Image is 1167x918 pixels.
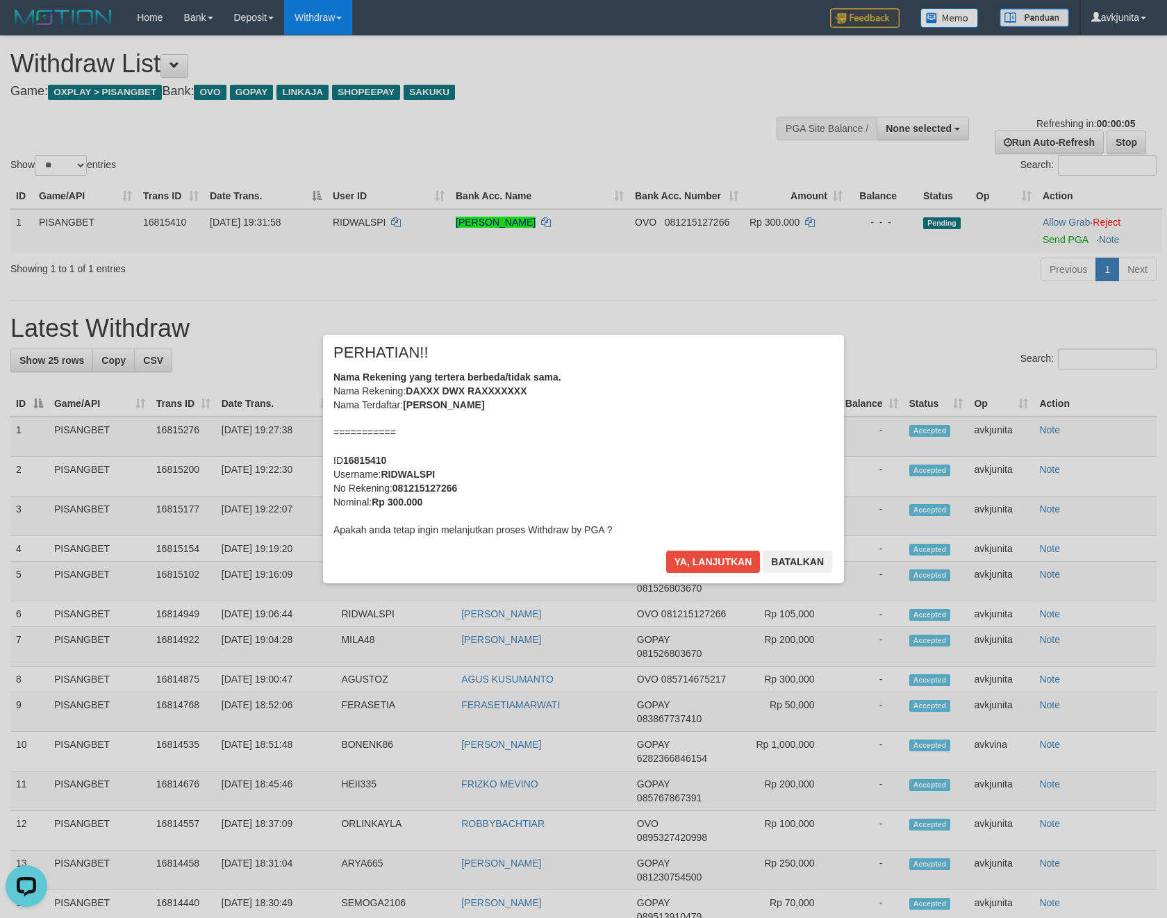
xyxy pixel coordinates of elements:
b: [PERSON_NAME] [403,399,484,410]
b: DAXXX DWX RAXXXXXXX [406,385,527,397]
div: Nama Rekening: Nama Terdaftar: =========== ID Username: No Rekening: Nominal: Apakah anda tetap i... [333,370,834,537]
button: Batalkan [763,551,832,573]
button: Open LiveChat chat widget [6,6,47,47]
b: Rp 300.000 [372,496,422,508]
b: RIDWALSPI [381,469,435,480]
b: Nama Rekening yang tertera berbeda/tidak sama. [333,372,561,383]
span: PERHATIAN!! [333,346,429,360]
b: 081215127266 [392,483,457,494]
button: Ya, lanjutkan [666,551,761,573]
b: 16815410 [343,455,386,466]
